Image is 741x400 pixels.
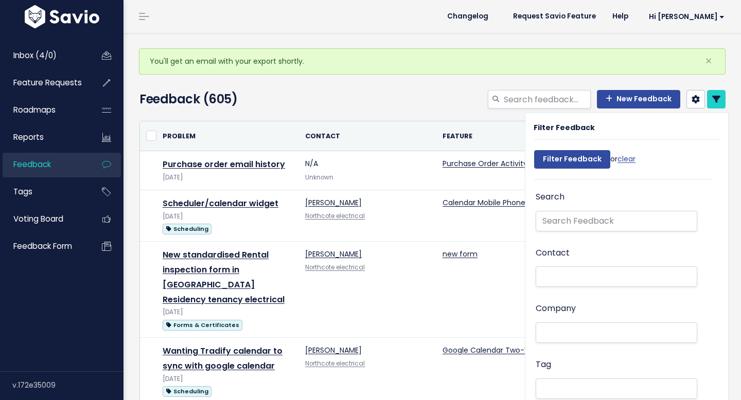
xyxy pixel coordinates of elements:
[534,122,595,133] strong: Filter Feedback
[534,145,636,179] div: or
[3,125,85,149] a: Reports
[534,150,610,169] input: Filter Feedback
[3,98,85,122] a: Roadmaps
[12,372,123,398] div: v.172e35009
[299,151,436,190] td: N/A
[13,77,82,88] span: Feature Requests
[163,345,283,372] a: Wanting Tradify calendar to sync with google calendar
[649,13,725,21] span: Hi [PERSON_NAME]
[443,158,542,169] a: Purchase Order Activity Log
[443,345,560,355] a: Google Calendar Two-Way Sync
[13,132,44,142] span: Reports
[443,197,553,208] a: Calendar Mobile Phone Widget
[447,13,488,20] span: Changelog
[13,213,63,224] span: Voting Board
[163,211,293,222] div: [DATE]
[536,246,570,261] label: Contact
[305,197,362,208] a: [PERSON_NAME]
[156,121,299,151] th: Problem
[305,173,333,181] span: Unknown
[163,158,285,170] a: Purchase order email history
[139,48,726,75] div: You'll get an email with your export shortly.
[13,241,72,251] span: Feedback form
[163,222,211,235] a: Scheduling
[536,357,551,372] label: Tag
[536,190,564,205] label: Search
[139,90,325,108] h4: Feedback (605)
[305,249,362,259] a: [PERSON_NAME]
[536,211,697,231] input: Search Feedback
[617,154,636,164] a: clear
[705,52,712,69] span: ×
[305,345,362,355] a: [PERSON_NAME]
[604,9,637,24] a: Help
[163,385,211,397] a: Scheduling
[163,307,293,318] div: [DATE]
[163,386,211,397] span: Scheduling
[163,172,293,183] div: [DATE]
[163,197,278,209] a: Scheduler/calendar widget
[3,153,85,176] a: Feedback
[536,301,576,316] label: Company
[695,49,722,74] button: Close
[503,90,591,108] input: Search feedback...
[436,121,648,151] th: Feature
[13,186,32,197] span: Tags
[13,50,57,61] span: Inbox (4/0)
[22,5,102,28] img: logo-white.9d6f32f41409.svg
[3,180,85,204] a: Tags
[3,207,85,231] a: Voting Board
[299,121,436,151] th: Contact
[163,249,285,305] a: New standardised Rental inspection form in [GEOGRAPHIC_DATA] Residency tenancy electrical
[305,212,365,220] a: Northcote electrical
[13,104,56,115] span: Roadmaps
[163,320,242,331] span: Forms & Certificates
[3,44,85,67] a: Inbox (4/0)
[13,159,51,170] span: Feedback
[505,9,604,24] a: Request Savio Feature
[3,234,85,258] a: Feedback form
[163,318,242,331] a: Forms & Certificates
[305,263,365,271] a: Northcote electrical
[163,224,211,234] span: Scheduling
[443,249,478,259] a: new form
[3,71,85,95] a: Feature Requests
[637,9,733,25] a: Hi [PERSON_NAME]
[597,90,680,108] a: New Feedback
[305,359,365,368] a: Northcote electrical
[163,374,293,385] div: [DATE]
